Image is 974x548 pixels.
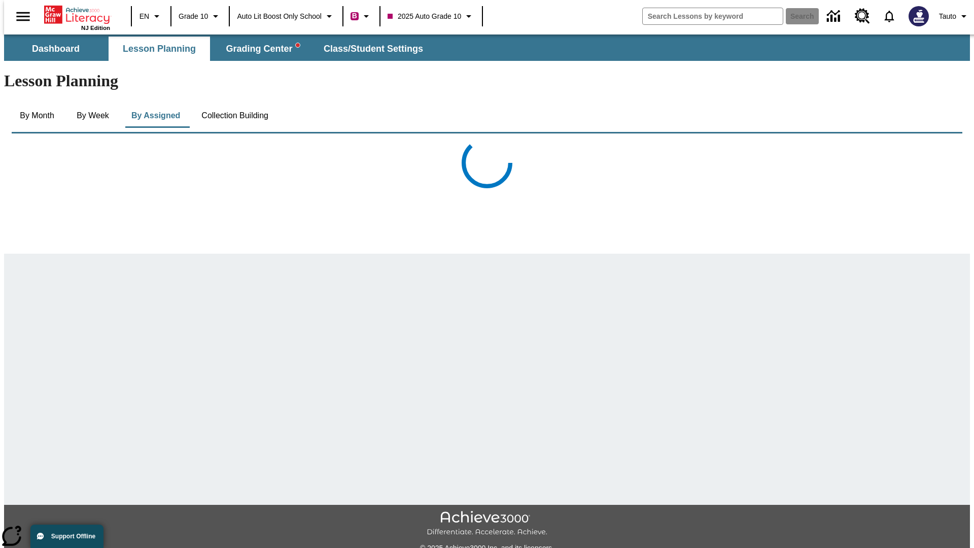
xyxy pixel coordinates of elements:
[316,37,431,61] button: Class/Student Settings
[233,7,339,25] button: School: Auto Lit Boost only School, Select your school
[123,43,196,55] span: Lesson Planning
[876,3,902,29] a: Notifications
[902,3,935,29] button: Select a new avatar
[81,25,110,31] span: NJ Edition
[44,5,110,25] a: Home
[849,3,876,30] a: Resource Center, Will open in new tab
[388,11,461,22] span: 2025 Auto Grade 10
[30,525,103,548] button: Support Offline
[175,7,226,25] button: Grade: Grade 10, Select a grade
[237,11,322,22] span: Auto Lit Boost only School
[939,11,956,22] span: Tauto
[212,37,314,61] button: Grading Center
[643,8,783,24] input: search field
[123,104,188,128] button: By Assigned
[427,511,547,537] img: Achieve3000 Differentiate Accelerate Achieve
[67,104,118,128] button: By Week
[324,43,423,55] span: Class/Student Settings
[4,35,970,61] div: SubNavbar
[193,104,276,128] button: Collection Building
[109,37,210,61] button: Lesson Planning
[384,7,479,25] button: Class: 2025 Auto Grade 10, Select your class
[909,6,929,26] img: Avatar
[32,43,80,55] span: Dashboard
[5,37,107,61] button: Dashboard
[4,72,970,90] h1: Lesson Planning
[935,7,974,25] button: Profile/Settings
[226,43,299,55] span: Grading Center
[140,11,149,22] span: EN
[135,7,167,25] button: Language: EN, Select a language
[44,4,110,31] div: Home
[12,104,62,128] button: By Month
[346,7,376,25] button: Boost Class color is violet red. Change class color
[821,3,849,30] a: Data Center
[352,10,357,22] span: B
[8,2,38,31] button: Open side menu
[296,43,300,47] svg: writing assistant alert
[4,37,432,61] div: SubNavbar
[51,533,95,540] span: Support Offline
[179,11,208,22] span: Grade 10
